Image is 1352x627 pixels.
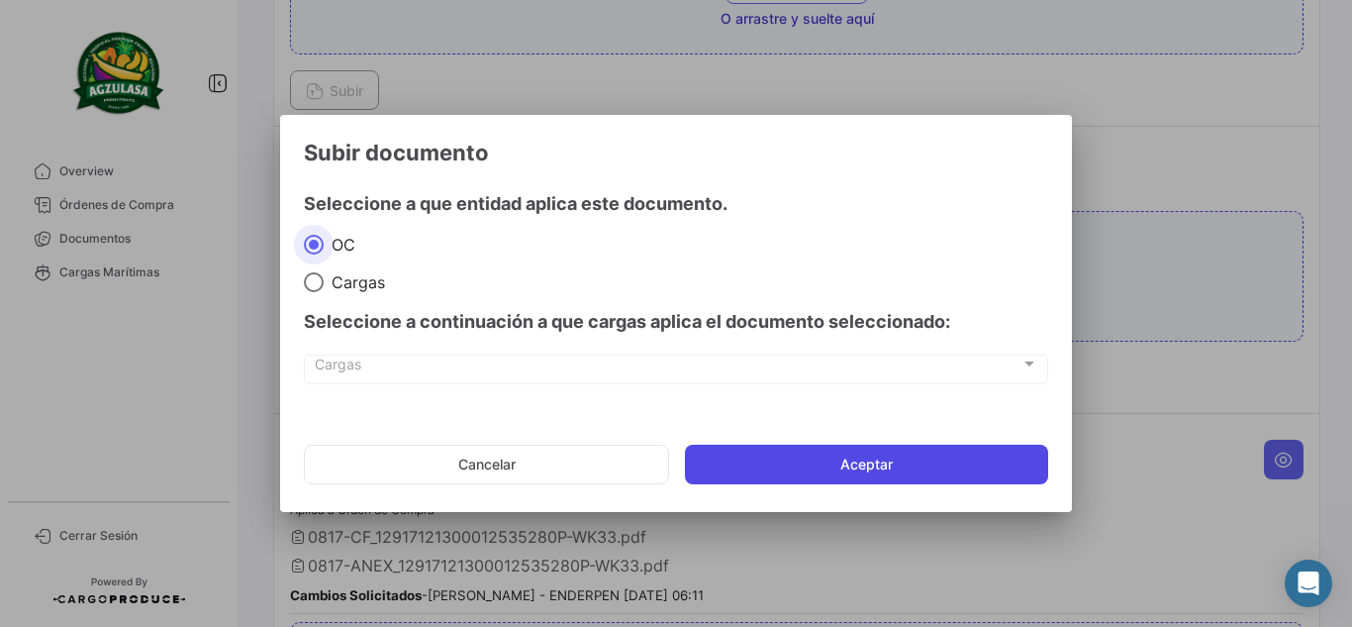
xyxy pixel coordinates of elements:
h4: Seleccione a continuación a que cargas aplica el documento seleccionado: [304,308,1048,336]
button: Cancelar [304,445,669,484]
h4: Seleccione a que entidad aplica este documento. [304,190,1048,218]
span: Cargas [315,360,1020,376]
span: OC [324,235,355,255]
div: Abrir Intercom Messenger [1285,560,1332,607]
h3: Subir documento [304,139,1048,166]
span: Cargas [324,272,385,292]
button: Aceptar [685,445,1048,484]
